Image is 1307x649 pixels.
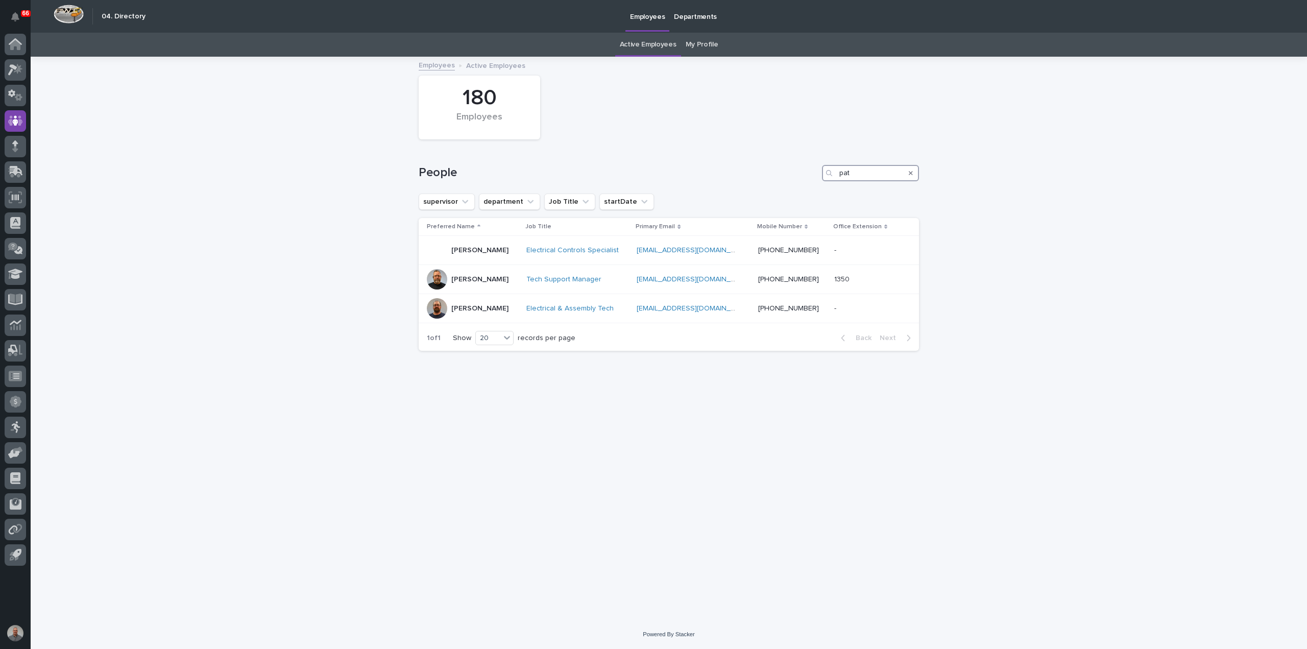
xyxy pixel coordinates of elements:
a: Employees [419,59,455,70]
tr: [PERSON_NAME]Tech Support Manager [EMAIL_ADDRESS][DOMAIN_NAME] [PHONE_NUMBER]13501350 [419,265,919,294]
a: Tech Support Manager [526,275,601,284]
a: [EMAIL_ADDRESS][DOMAIN_NAME] [637,276,752,283]
p: Mobile Number [757,221,802,232]
p: Office Extension [833,221,882,232]
a: [PHONE_NUMBER] [758,305,819,312]
p: [PERSON_NAME] [451,304,509,313]
p: 66 [22,10,29,17]
button: supervisor [419,194,475,210]
h1: People [419,165,818,180]
tr: [PERSON_NAME]Electrical & Assembly Tech [EMAIL_ADDRESS][DOMAIN_NAME] [PHONE_NUMBER]-- [419,294,919,323]
button: Notifications [5,6,26,28]
a: Electrical Controls Specialist [526,246,619,255]
img: Workspace Logo [54,5,84,23]
p: Show [453,334,471,343]
p: Job Title [525,221,551,232]
a: Powered By Stacker [643,631,694,637]
p: - [834,302,838,313]
button: startDate [599,194,654,210]
p: Active Employees [466,59,525,70]
div: Employees [436,112,523,133]
div: Notifications66 [13,12,26,29]
a: Active Employees [620,33,676,57]
button: department [479,194,540,210]
span: Back [850,334,872,342]
button: Next [876,333,919,343]
p: [PERSON_NAME] [451,246,509,255]
tr: [PERSON_NAME]Electrical Controls Specialist [EMAIL_ADDRESS][DOMAIN_NAME] [PHONE_NUMBER]-- [419,236,919,265]
p: records per page [518,334,575,343]
a: [PHONE_NUMBER] [758,247,819,254]
div: 20 [476,333,500,344]
span: Next [880,334,902,342]
button: users-avatar [5,622,26,644]
div: 180 [436,85,523,111]
p: - [834,244,838,255]
a: [PHONE_NUMBER] [758,276,819,283]
a: Electrical & Assembly Tech [526,304,614,313]
input: Search [822,165,919,181]
a: My Profile [686,33,718,57]
h2: 04. Directory [102,12,146,21]
p: Primary Email [636,221,675,232]
p: 1 of 1 [419,326,449,351]
p: [PERSON_NAME] [451,275,509,284]
button: Job Title [544,194,595,210]
p: 1350 [834,273,852,284]
a: [EMAIL_ADDRESS][DOMAIN_NAME] [637,247,752,254]
a: [EMAIL_ADDRESS][DOMAIN_NAME] [637,305,752,312]
p: Preferred Name [427,221,475,232]
button: Back [833,333,876,343]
